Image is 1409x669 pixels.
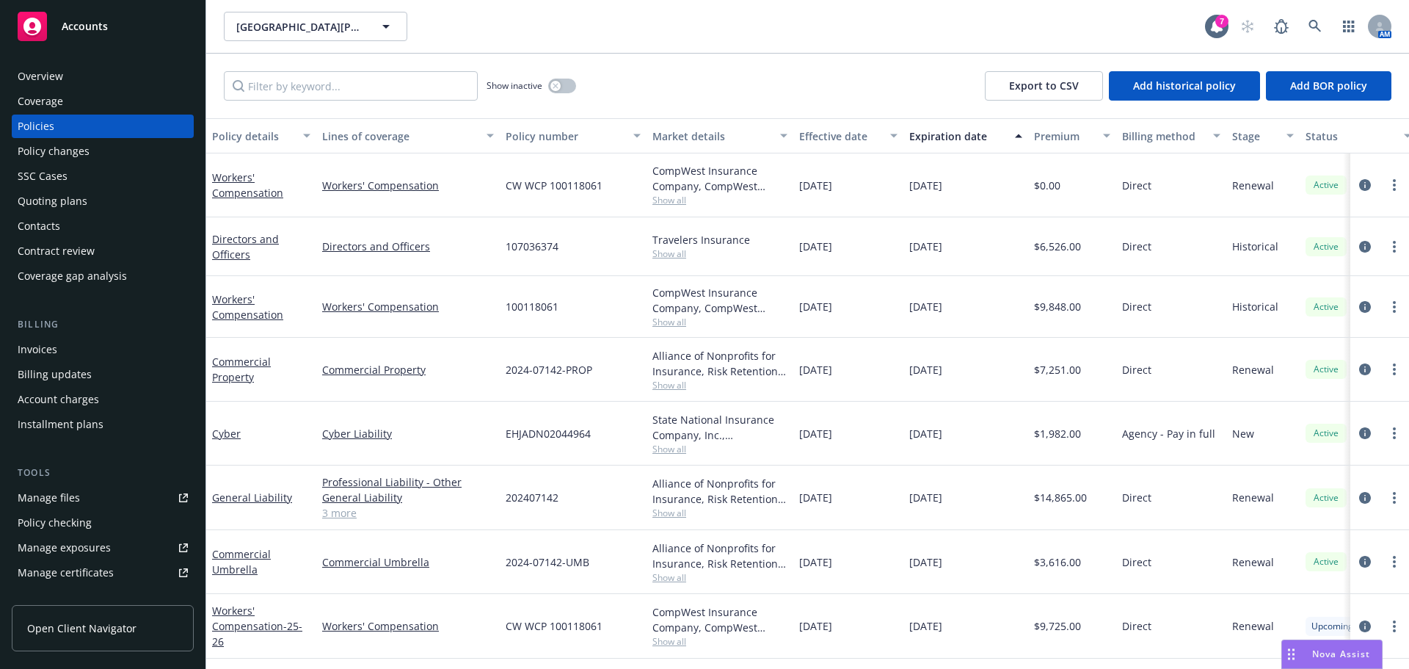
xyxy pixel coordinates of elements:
[212,491,292,505] a: General Liability
[1311,427,1341,440] span: Active
[12,164,194,188] a: SSC Cases
[652,507,787,519] span: Show all
[12,486,194,510] a: Manage files
[506,299,558,314] span: 100118061
[799,618,832,634] span: [DATE]
[1133,79,1236,93] span: Add historical policy
[1232,178,1274,193] span: Renewal
[506,490,558,505] span: 202407142
[12,239,194,263] a: Contract review
[1290,79,1367,93] span: Add BOR policy
[799,239,832,254] span: [DATE]
[18,214,60,238] div: Contacts
[1266,71,1391,101] button: Add BOR policy
[236,19,363,35] span: [GEOGRAPHIC_DATA][PERSON_NAME]
[1386,618,1403,635] a: more
[12,561,194,585] a: Manage certificates
[18,65,63,88] div: Overview
[1034,362,1081,377] span: $7,251.00
[18,338,57,361] div: Invoices
[909,426,942,441] span: [DATE]
[1215,15,1228,28] div: 7
[652,194,787,206] span: Show all
[909,239,942,254] span: [DATE]
[799,129,881,144] div: Effective date
[909,129,1006,144] div: Expiration date
[652,316,787,328] span: Show all
[487,79,542,92] span: Show inactive
[652,443,787,455] span: Show all
[652,476,787,507] div: Alliance of Nonprofits for Insurance, Risk Retention Group, Inc., Nonprofits Insurance Alliance o...
[652,635,787,648] span: Show all
[212,292,283,322] a: Workers' Compensation
[1009,79,1079,93] span: Export to CSV
[1232,239,1278,254] span: Historical
[1356,361,1374,378] a: circleInformation
[799,554,832,570] span: [DATE]
[652,247,787,260] span: Show all
[322,554,494,570] a: Commercial Umbrella
[1034,618,1081,634] span: $9,725.00
[652,379,787,391] span: Show all
[506,618,602,634] span: CW WCP 100118061
[212,232,279,261] a: Directors and Officers
[212,427,241,441] a: Cyber
[12,115,194,138] a: Policies
[18,561,114,585] div: Manage certificates
[909,490,942,505] span: [DATE]
[1232,299,1278,314] span: Historical
[903,118,1028,153] button: Expiration date
[18,586,92,610] div: Manage claims
[18,511,92,535] div: Policy checking
[652,540,787,571] div: Alliance of Nonprofits for Insurance, Risk Retention Group, Inc., Nonprofits Insurance Alliance o...
[224,71,478,101] input: Filter by keyword...
[652,348,787,379] div: Alliance of Nonprofits for Insurance, Risk Retention Group, Inc., Nonprofits Insurance Alliance o...
[18,264,127,288] div: Coverage gap analysis
[1311,363,1341,376] span: Active
[1232,129,1278,144] div: Stage
[1028,118,1116,153] button: Premium
[652,232,787,247] div: Travelers Insurance
[793,118,903,153] button: Effective date
[18,239,95,263] div: Contract review
[1311,300,1341,314] span: Active
[799,178,832,193] span: [DATE]
[652,285,787,316] div: CompWest Insurance Company, CompWest Insurance (AF Group)
[506,554,589,570] span: 2024-07142-UMB
[1122,362,1151,377] span: Direct
[1232,490,1274,505] span: Renewal
[212,547,271,576] a: Commercial Umbrella
[12,466,194,480] div: Tools
[27,621,136,636] span: Open Client Navigator
[12,511,194,535] a: Policy checking
[18,486,80,510] div: Manage files
[1306,129,1395,144] div: Status
[652,129,771,144] div: Market details
[206,118,316,153] button: Policy details
[212,604,302,648] a: Workers' Compensation
[322,129,478,144] div: Lines of coverage
[1122,239,1151,254] span: Direct
[652,163,787,194] div: CompWest Insurance Company, CompWest Insurance (AF Group)
[12,536,194,560] a: Manage exposures
[12,388,194,411] a: Account charges
[1356,298,1374,316] a: circleInformation
[1232,618,1274,634] span: Renewal
[1356,176,1374,194] a: circleInformation
[12,586,194,610] a: Manage claims
[316,118,500,153] button: Lines of coverage
[18,140,90,163] div: Policy changes
[224,12,407,41] button: [GEOGRAPHIC_DATA][PERSON_NAME]
[18,189,87,213] div: Quoting plans
[12,65,194,88] a: Overview
[1034,490,1087,505] span: $14,865.00
[652,412,787,443] div: State National Insurance Company, Inc., [PERSON_NAME] Insurance, CRC Group
[1034,554,1081,570] span: $3,616.00
[12,90,194,113] a: Coverage
[1122,299,1151,314] span: Direct
[1312,648,1370,660] span: Nova Assist
[322,490,494,505] a: General Liability
[12,189,194,213] a: Quoting plans
[909,178,942,193] span: [DATE]
[1356,238,1374,256] a: circleInformation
